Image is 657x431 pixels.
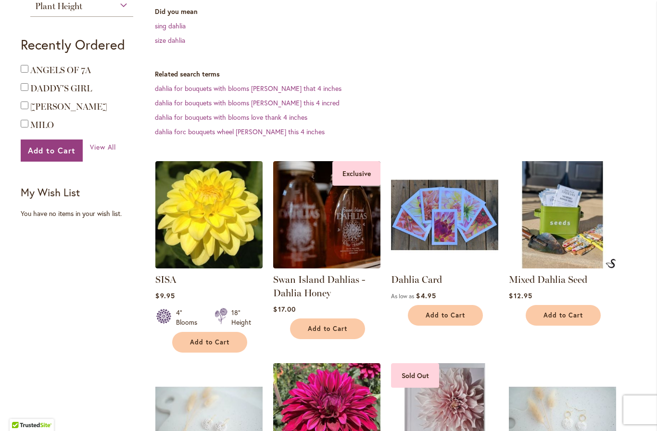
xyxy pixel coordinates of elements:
a: Swan Island Dahlias - Dahlia Honey [273,274,365,299]
a: MILO [30,120,54,130]
dt: Did you mean [155,7,636,16]
a: ANGELS OF 7A [30,65,91,76]
dt: Related search terms [155,69,636,79]
img: SISA [155,161,263,268]
img: Swan Island Dahlias - Dahlia Honey [273,161,380,268]
a: Swan Island Dahlias - Dahlia Honey Exclusive [273,261,380,270]
strong: My Wish List [21,185,80,199]
a: [PERSON_NAME] [30,101,107,112]
span: View All [90,142,116,152]
div: 4" Blooms [176,308,203,327]
span: $12.95 [509,291,532,300]
a: dahlia for bouquets with blooms love thank 4 inches [155,113,307,122]
a: View All [90,142,116,152]
a: SISA [155,261,263,270]
button: Add to Cart [526,305,601,326]
strong: Recently Ordered [21,36,125,53]
a: sing dahlia [155,21,186,30]
span: Add to Cart [28,145,76,155]
div: 18" Height [231,308,251,327]
iframe: Launch Accessibility Center [7,397,34,424]
div: Sold Out [391,363,439,388]
img: Mixed Dahlia Seed [606,259,616,268]
a: Dahlia Card [391,274,442,285]
button: Add to Cart [172,332,247,353]
span: Add to Cart [190,338,229,346]
button: Add to Cart [408,305,483,326]
a: dahlia for bouquets with blooms [PERSON_NAME] this 4 incred [155,98,340,107]
span: Add to Cart [426,311,465,319]
span: Add to Cart [308,325,347,333]
span: Add to Cart [543,311,583,319]
a: SISA [155,274,177,285]
a: dahlia forc bouquets wheel [PERSON_NAME] this 4 inches [155,127,325,136]
a: Mixed Dahlia Seed [509,274,587,285]
a: DADDY'S GIRL [30,83,92,94]
div: You have no items in your wish list. [21,209,149,218]
a: dahlia for bouquets with blooms [PERSON_NAME] that 4 inches [155,84,341,93]
span: $9.95 [155,291,175,300]
img: Group shot of Dahlia Cards [391,161,498,268]
button: Add to Cart [21,139,83,162]
div: Exclusive [332,161,380,186]
span: $17.00 [273,304,295,314]
a: Group shot of Dahlia Cards [391,261,498,270]
img: Mixed Dahlia Seed [509,161,616,268]
button: Add to Cart [290,318,365,339]
span: $4.95 [416,291,436,300]
span: Plant Height [35,1,82,12]
span: As low as [391,292,414,300]
a: Mixed Dahlia Seed Mixed Dahlia Seed [509,261,616,270]
a: size dahlia [155,36,185,45]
